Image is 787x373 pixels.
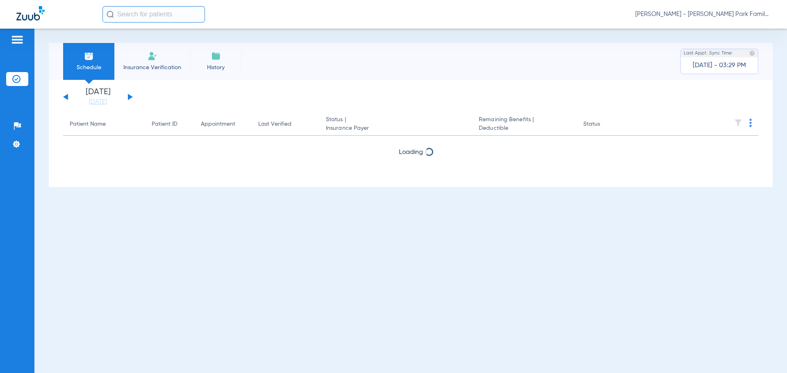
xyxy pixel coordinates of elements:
img: Manual Insurance Verification [148,51,157,61]
div: Last Verified [258,120,313,129]
span: Insurance Payer [326,124,466,133]
th: Remaining Benefits | [472,113,576,136]
img: group-dot-blue.svg [749,119,752,127]
div: Patient ID [152,120,177,129]
input: Search for patients [102,6,205,23]
th: Status [577,113,632,136]
img: Zuub Logo [16,6,45,20]
img: History [211,51,221,61]
img: filter.svg [734,119,742,127]
div: Patient Name [70,120,139,129]
div: Appointment [201,120,245,129]
span: Last Appt. Sync Time: [684,49,733,57]
img: Schedule [84,51,94,61]
div: Patient ID [152,120,188,129]
img: last sync help info [749,50,755,56]
div: Patient Name [70,120,106,129]
div: Last Verified [258,120,291,129]
span: Deductible [479,124,570,133]
span: Loading [399,149,423,156]
th: Status | [319,113,472,136]
span: Insurance Verification [121,63,184,72]
li: [DATE] [73,88,123,106]
div: Appointment [201,120,235,129]
img: Search Icon [107,11,114,18]
span: History [196,63,235,72]
span: [PERSON_NAME] - [PERSON_NAME] Park Family Dentistry [635,10,771,18]
img: hamburger-icon [11,35,24,45]
span: [DATE] - 03:29 PM [693,61,746,70]
a: [DATE] [73,98,123,106]
span: Schedule [69,63,108,72]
